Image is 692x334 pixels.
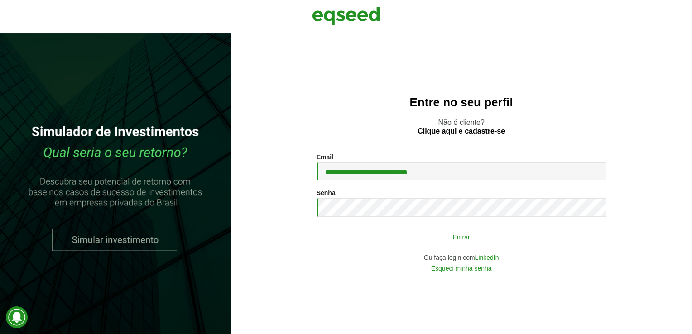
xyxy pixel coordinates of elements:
div: Ou faça login com [317,254,606,261]
label: Email [317,154,333,160]
img: EqSeed Logo [312,5,380,27]
button: Entrar [344,228,579,245]
p: Não é cliente? [249,118,674,135]
a: Clique aqui e cadastre-se [418,128,505,135]
a: Esqueci minha senha [431,265,492,272]
h2: Entre no seu perfil [249,96,674,109]
a: LinkedIn [475,254,499,261]
label: Senha [317,190,336,196]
